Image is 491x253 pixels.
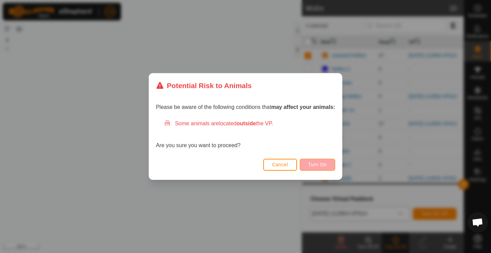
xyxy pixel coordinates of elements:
[271,104,335,110] strong: may affect your animals:
[467,212,488,233] a: Open chat
[219,121,273,126] span: located the VP.
[156,120,335,150] div: Are you sure you want to proceed?
[272,162,288,167] span: Cancel
[263,159,297,171] button: Cancel
[156,80,252,91] div: Potential Risk to Animals
[156,104,335,110] span: Please be aware of the following conditions that
[164,120,335,128] div: Some animals are
[237,121,256,126] strong: outside
[300,159,335,171] button: Turn On
[308,162,327,167] span: Turn On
